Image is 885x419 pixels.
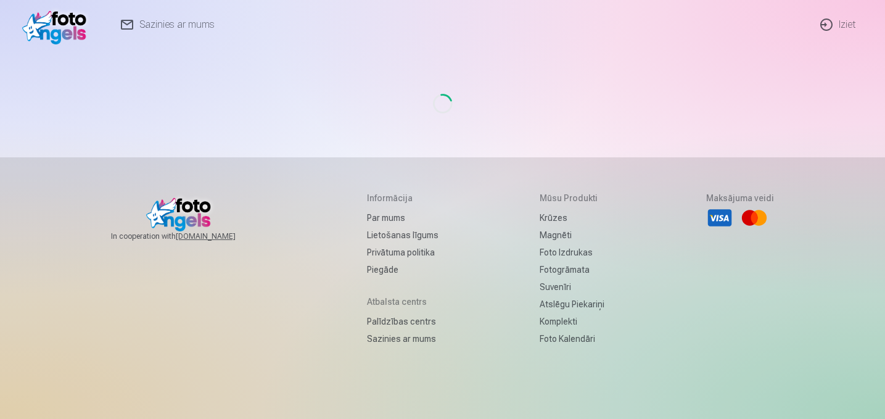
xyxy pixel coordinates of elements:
[367,313,438,330] a: Palīdzības centrs
[706,204,733,231] li: Visa
[367,296,438,308] h5: Atbalsta centrs
[540,192,604,204] h5: Mūsu produkti
[22,5,93,44] img: /fa1
[367,261,438,278] a: Piegāde
[540,226,604,244] a: Magnēti
[367,244,438,261] a: Privātuma politika
[176,231,265,241] a: [DOMAIN_NAME]
[540,313,604,330] a: Komplekti
[111,231,265,241] span: In cooperation with
[367,209,438,226] a: Par mums
[540,244,604,261] a: Foto izdrukas
[540,330,604,347] a: Foto kalendāri
[540,209,604,226] a: Krūzes
[540,261,604,278] a: Fotogrāmata
[367,226,438,244] a: Lietošanas līgums
[540,278,604,296] a: Suvenīri
[540,296,604,313] a: Atslēgu piekariņi
[706,192,774,204] h5: Maksājuma veidi
[367,192,438,204] h5: Informācija
[741,204,768,231] li: Mastercard
[367,330,438,347] a: Sazinies ar mums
